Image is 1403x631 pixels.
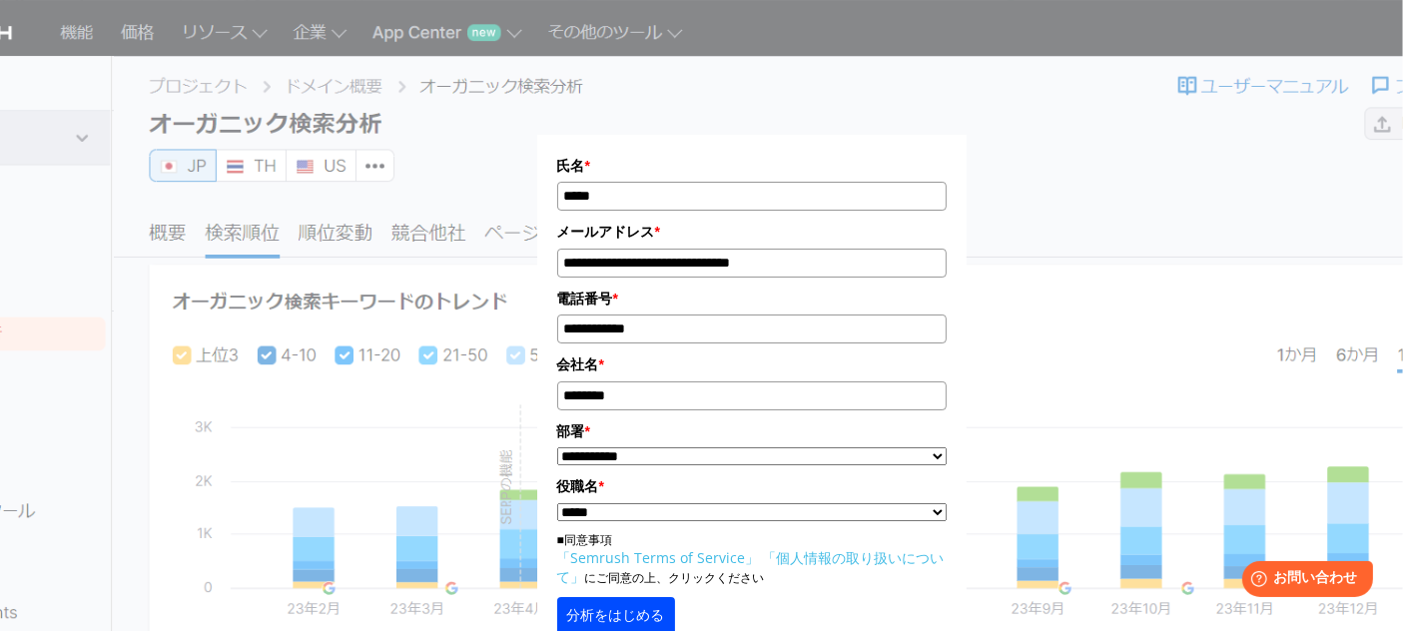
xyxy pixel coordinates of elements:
label: メールアドレス [557,221,947,243]
a: 「Semrush Terms of Service」 [557,548,760,567]
label: 電話番号 [557,288,947,310]
label: 氏名 [557,155,947,177]
a: 「個人情報の取り扱いについて」 [557,548,945,586]
label: 部署 [557,420,947,442]
p: ■同意事項 にご同意の上、クリックください [557,531,947,587]
label: 会社名 [557,353,947,375]
label: 役職名 [557,475,947,497]
iframe: Help widget launcher [1225,553,1381,609]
